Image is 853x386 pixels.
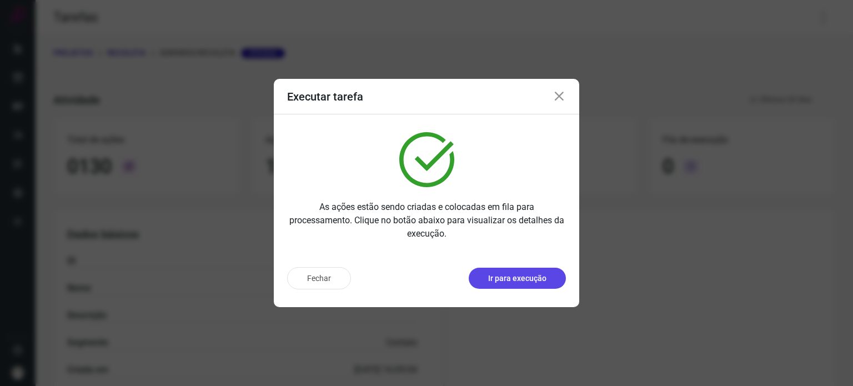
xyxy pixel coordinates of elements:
p: Ir para execução [488,273,546,284]
button: Fechar [287,267,351,289]
p: As ações estão sendo criadas e colocadas em fila para processamento. Clique no botão abaixo para ... [287,200,566,240]
button: Ir para execução [469,268,566,289]
h3: Executar tarefa [287,90,363,103]
img: verified.svg [399,132,454,187]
